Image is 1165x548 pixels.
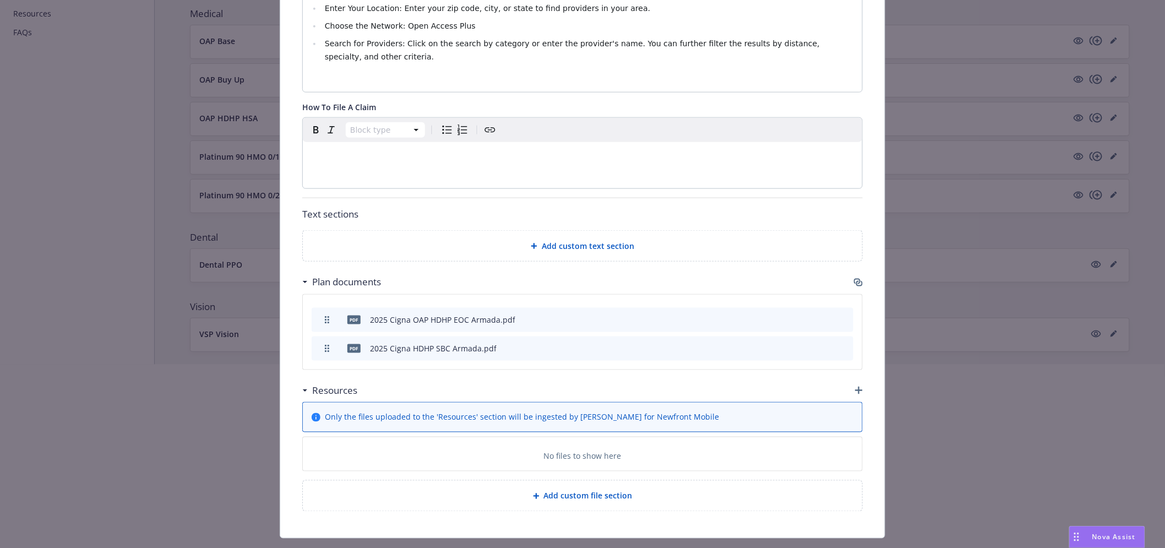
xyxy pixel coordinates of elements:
span: Choose the Network: Open Access Plus [325,21,476,30]
p: Text sections [302,207,863,221]
span: Search for Providers: Click on the search by category or enter the provider's name. You can furth... [325,39,822,61]
div: Plan documents [302,275,381,289]
div: editable markdown [303,142,862,169]
button: Italic [324,122,339,138]
span: Add custom text section [542,240,634,252]
button: archive file [840,314,849,325]
button: Bulleted list [439,122,455,138]
div: 2025 Cigna HDHP SBC Armada.pdf [370,343,497,354]
button: preview file [821,314,831,325]
button: preview file [821,343,831,354]
div: toggle group [439,122,470,138]
div: 2025 Cigna OAP HDHP EOC Armada.pdf [370,314,515,325]
button: Block type [346,122,425,138]
span: pdf [347,344,361,352]
button: archive file [840,343,849,354]
button: download file [804,314,813,325]
span: pdf [347,316,361,324]
button: Bold [308,122,324,138]
button: Numbered list [455,122,470,138]
button: Create link [482,122,498,138]
div: Add custom text section [302,230,863,262]
button: download file [804,343,813,354]
span: Enter Your Location: Enter your zip code, city, or state to find providers in your area. [325,4,650,13]
h3: Plan documents [312,275,381,289]
span: How To File A Claim [302,102,376,112]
